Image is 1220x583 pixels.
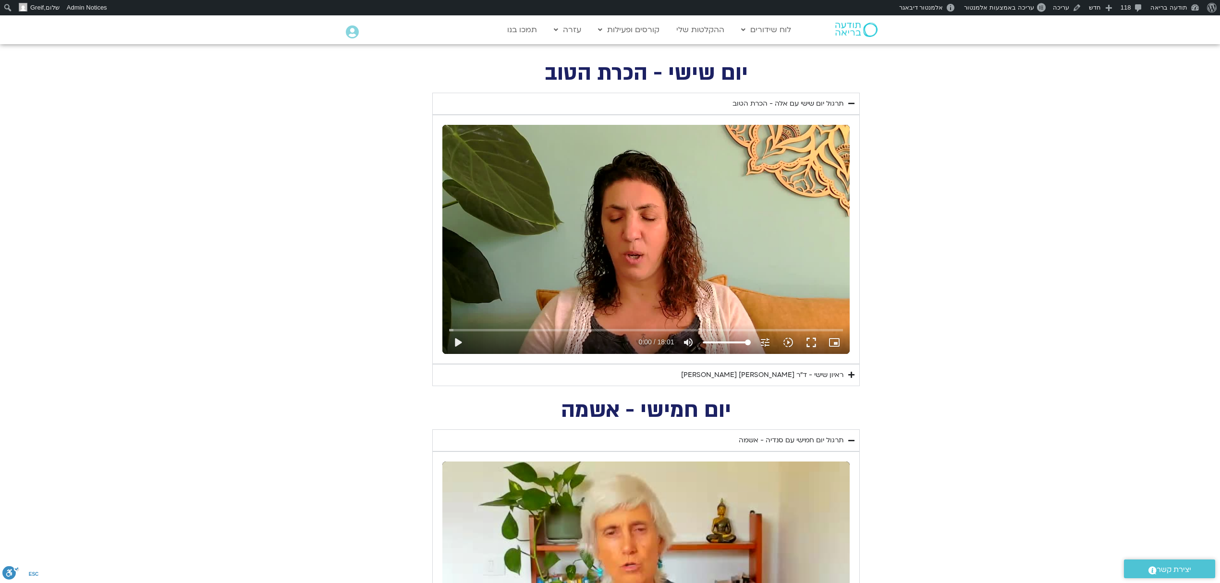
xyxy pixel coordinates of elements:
h2: יום שישי - הכרת הטוב [432,63,860,83]
span: Greif [30,4,44,11]
div: ראיון שישי - ד"ר [PERSON_NAME] [PERSON_NAME] [681,369,843,381]
a: לוח שידורים [736,21,796,39]
span: עריכה באמצעות אלמנטור [964,4,1034,11]
summary: ראיון שישי - ד"ר [PERSON_NAME] [PERSON_NAME] [432,364,860,386]
h2: יום חמישי - אשמה [432,401,860,420]
span: יצירת קשר [1157,563,1191,576]
div: Accordion. Open links with Enter or Space, close with Escape, and navigate with Arrow Keys [432,93,860,386]
summary: תרגול יום שישי עם אלה - הכרת הטוב [432,93,860,115]
a: עזרה [549,21,586,39]
a: יצירת קשר [1124,559,1215,578]
img: תודעה בריאה [835,23,878,37]
a: ההקלטות שלי [671,21,729,39]
div: תרגול יום שישי עם אלה - הכרת הטוב [732,98,843,109]
a: תמכו בנו [502,21,542,39]
a: קורסים ופעילות [593,21,664,39]
div: תרגול יום חמישי עם סנדיה - אשמה [739,435,843,446]
summary: תרגול יום חמישי עם סנדיה - אשמה [432,429,860,451]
